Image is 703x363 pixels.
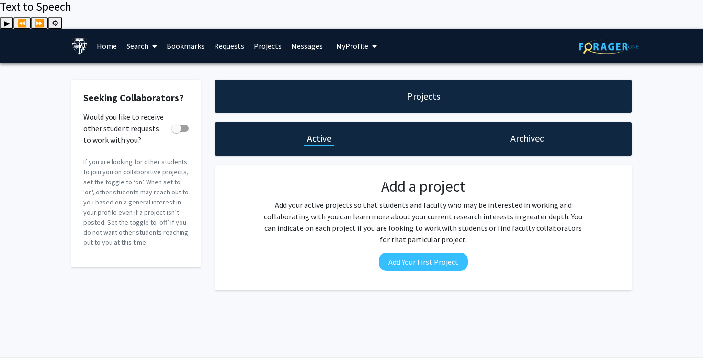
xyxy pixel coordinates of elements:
iframe: Chat [7,320,41,356]
span: Would you like to receive other student requests to work with you? [83,111,168,146]
h1: Archived [510,132,545,145]
h1: Projects [407,90,440,103]
button: Previous [13,17,31,29]
p: If you are looking for other students to join you on collaborative projects, set the toggle to ‘o... [83,157,189,248]
img: ForagerOne Logo [579,39,639,54]
a: Messages [286,29,328,63]
a: Home [92,29,122,63]
span: My Profile [336,41,368,51]
a: Search [122,29,162,63]
a: Bookmarks [162,29,209,63]
button: Add Your First Project [379,253,468,271]
h2: Seeking Collaborators? [83,92,189,103]
img: Johns Hopkins University Logo [71,38,88,55]
h2: Add a project [261,177,586,195]
button: Settings [48,17,62,29]
button: My profile dropdown to access profile and logout [333,29,380,63]
p: Add your active projects so that students and faculty who may be interested in working and collab... [261,199,586,245]
a: Requests [209,29,249,63]
a: Projects [249,29,286,63]
button: Forward [31,17,48,29]
h1: Active [307,132,331,145]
